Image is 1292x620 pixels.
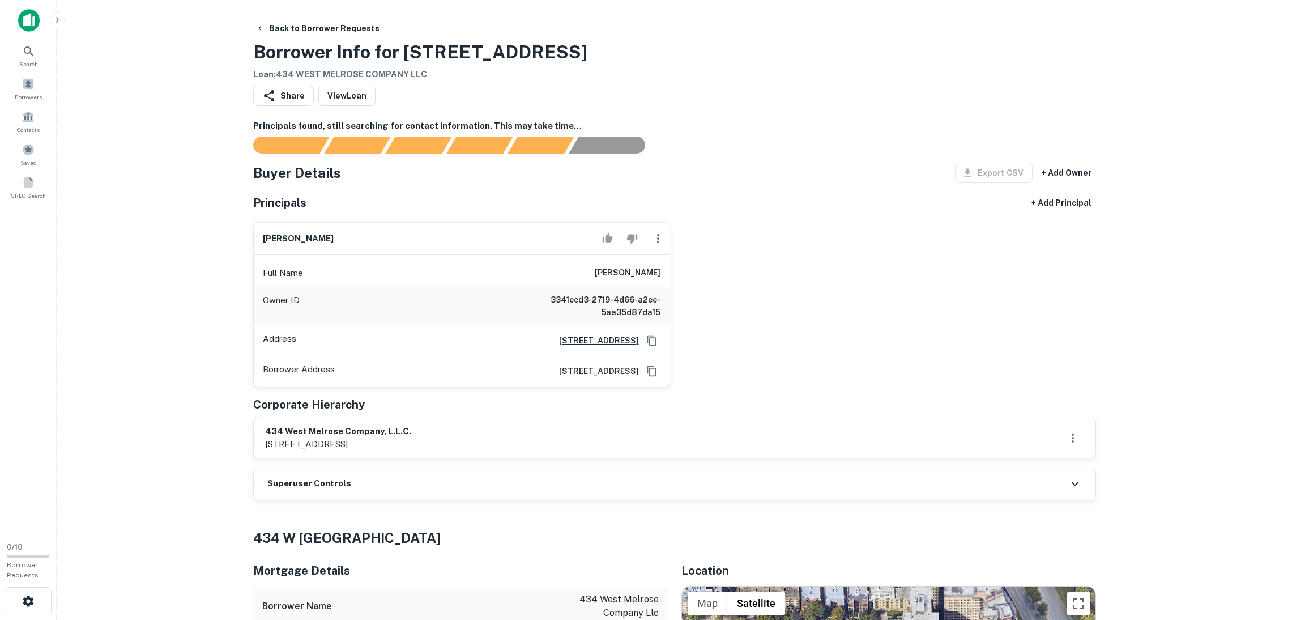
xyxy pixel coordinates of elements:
h5: Mortgage Details [253,562,668,579]
a: [STREET_ADDRESS] [550,334,639,347]
p: Address [263,332,296,349]
h5: Corporate Hierarchy [253,396,365,413]
button: Show satellite imagery [727,592,785,615]
h6: 3341ecd3-2719-4d66-a2ee-5aa35d87da15 [525,294,660,319]
span: SREO Search [11,191,46,200]
a: Contacts [3,106,53,137]
button: + Add Owner [1037,163,1096,183]
div: Principals found, still searching for contact information. This may take time... [508,137,574,154]
h6: 434 west melrose company, l.l.c. [265,425,411,438]
h6: Borrower Name [262,600,332,613]
h5: Principals [253,194,306,211]
p: Borrower Address [263,363,335,380]
button: Share [253,86,314,106]
p: Full Name [263,266,303,280]
div: Your request is received and processing... [324,137,390,154]
button: Copy Address [643,332,660,349]
a: SREO Search [3,172,53,202]
div: Documents found, AI parsing details... [385,137,451,154]
div: AI fulfillment process complete. [569,137,659,154]
button: + Add Principal [1027,193,1096,213]
button: Accept [598,227,617,250]
div: Sending borrower request to AI... [240,137,325,154]
span: Borrowers [15,92,42,101]
a: Borrowers [3,73,53,104]
h6: Principals found, still searching for contact information. This may take time... [253,120,1096,133]
div: Principals found, AI now looking for contact information... [446,137,513,154]
a: [STREET_ADDRESS] [550,365,639,377]
p: 434 west melrose company llc [557,593,659,620]
h6: Loan : 434 WEST MELROSE COMPANY LLC [253,68,587,81]
a: ViewLoan [318,86,376,106]
button: Back to Borrower Requests [251,18,384,39]
a: Saved [3,139,53,169]
button: Toggle fullscreen view [1067,592,1090,615]
button: Copy Address [643,363,660,380]
h5: Location [681,562,1096,579]
span: Search [19,60,38,69]
h6: [PERSON_NAME] [595,266,660,280]
button: Reject [622,227,642,250]
img: capitalize-icon.png [18,9,40,32]
span: Saved [20,158,37,167]
h6: [PERSON_NAME] [263,232,334,245]
h4: Buyer Details [253,163,341,183]
button: Show street map [688,592,727,615]
h6: Superuser Controls [267,477,351,490]
a: Search [3,40,53,71]
iframe: Chat Widget [1235,529,1292,584]
span: Borrower Requests [7,561,39,579]
p: [STREET_ADDRESS] [265,438,411,451]
h3: Borrower Info for [STREET_ADDRESS] [253,39,587,66]
h4: 434 w [GEOGRAPHIC_DATA] [253,528,1096,548]
p: Owner ID [263,294,300,319]
span: 0 / 10 [7,543,23,551]
span: Contacts [17,125,40,134]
